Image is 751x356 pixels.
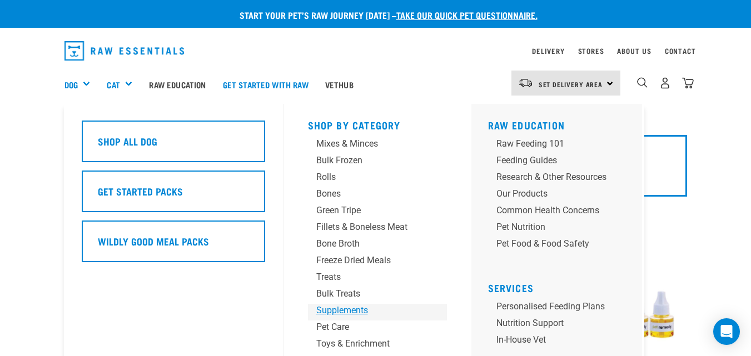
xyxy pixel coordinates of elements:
[316,237,420,250] div: Bone Broth
[316,137,420,151] div: Mixes & Minces
[107,78,120,91] a: Cat
[488,137,633,154] a: Raw Feeding 101
[496,204,606,217] div: Common Health Concerns
[396,12,538,17] a: take our quick pet questionnaire.
[316,171,420,184] div: Rolls
[578,49,604,53] a: Stores
[488,300,633,317] a: Personalised Feeding Plans
[316,270,420,284] div: Treats
[82,220,265,270] a: Wildly Good Meal Packs
[308,119,447,128] h5: Shop By Category
[308,270,447,287] a: Treats
[488,154,633,171] a: Feeding Guides
[518,78,533,88] img: van-moving.png
[316,220,420,234] div: Fillets & Boneless Meat
[488,237,633,254] a: Pet Food & Food Safety
[98,184,183,198] h5: Get Started Packs
[141,62,214,107] a: Raw Education
[665,49,696,53] a: Contact
[98,234,209,248] h5: Wildly Good Meal Packs
[532,49,564,53] a: Delivery
[308,187,447,204] a: Bones
[215,62,317,107] a: Get started with Raw
[539,82,603,86] span: Set Delivery Area
[496,237,606,250] div: Pet Food & Food Safety
[317,62,362,107] a: Vethub
[308,237,447,254] a: Bone Broth
[488,204,633,220] a: Common Health Concerns
[488,333,633,350] a: In-house vet
[64,41,185,61] img: Raw Essentials Logo
[496,220,606,234] div: Pet Nutrition
[316,337,420,350] div: Toys & Enrichment
[488,317,633,333] a: Nutrition Support
[64,78,78,91] a: Dog
[659,77,671,89] img: user.png
[496,137,606,151] div: Raw Feeding 101
[496,187,606,200] div: Our Products
[488,220,633,237] a: Pet Nutrition
[308,254,447,270] a: Freeze Dried Meals
[488,171,633,187] a: Research & Other Resources
[316,304,420,317] div: Supplements
[308,154,447,171] a: Bulk Frozen
[308,220,447,237] a: Fillets & Boneless Meat
[488,122,565,128] a: Raw Education
[56,37,696,65] nav: dropdown navigation
[316,154,420,167] div: Bulk Frozen
[637,77,648,88] img: home-icon-1@2x.png
[316,204,420,217] div: Green Tripe
[496,171,606,184] div: Research & Other Resources
[82,171,265,220] a: Get Started Packs
[308,287,447,304] a: Bulk Treats
[316,254,420,267] div: Freeze Dried Meals
[617,49,651,53] a: About Us
[488,282,633,291] h5: Services
[713,318,740,345] div: Open Intercom Messenger
[496,154,606,167] div: Feeding Guides
[308,204,447,220] a: Green Tripe
[682,77,694,89] img: home-icon@2x.png
[308,171,447,187] a: Rolls
[316,187,420,200] div: Bones
[316,320,420,334] div: Pet Care
[488,187,633,204] a: Our Products
[98,134,157,148] h5: Shop All Dog
[316,287,420,300] div: Bulk Treats
[308,304,447,320] a: Supplements
[308,337,447,354] a: Toys & Enrichment
[308,320,447,337] a: Pet Care
[308,137,447,154] a: Mixes & Minces
[82,121,265,171] a: Shop All Dog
